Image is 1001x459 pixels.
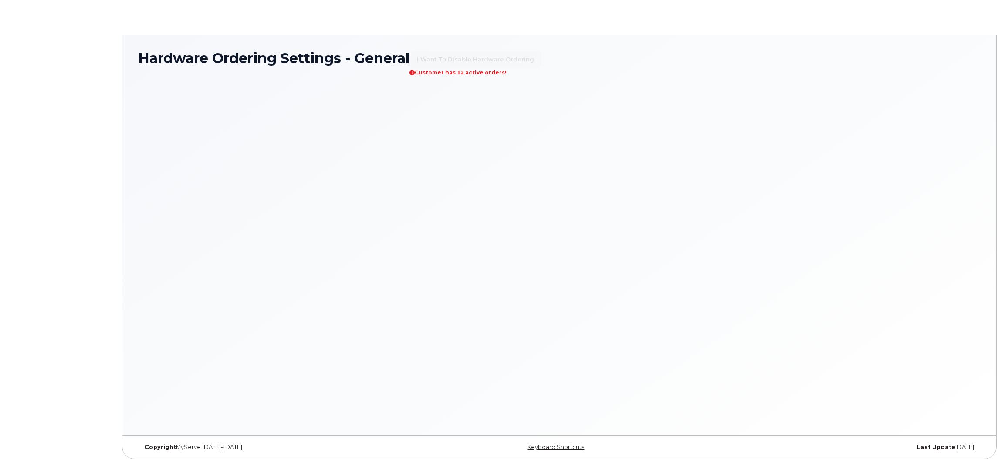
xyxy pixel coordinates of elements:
div: MyServe [DATE]–[DATE] [138,444,419,451]
div: [DATE] [700,444,981,451]
a: Keyboard Shortcuts [527,444,584,450]
strong: Last Update [917,444,955,450]
div: Customer has 12 active orders! [409,70,541,75]
strong: Copyright [145,444,176,450]
h1: Hardware Ordering Settings - General [138,51,981,80]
